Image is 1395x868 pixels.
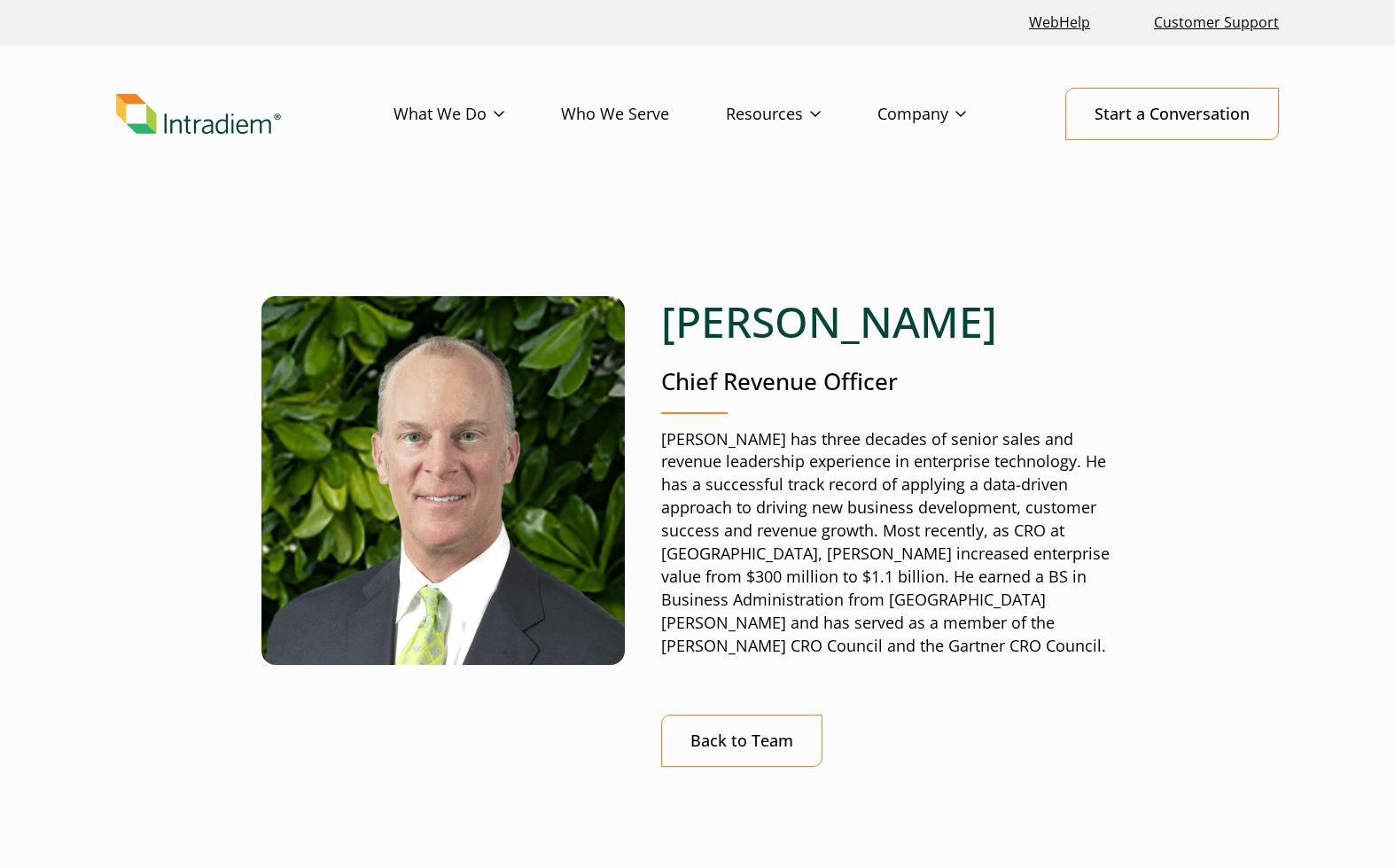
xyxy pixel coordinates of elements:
[877,89,1023,140] a: Company
[661,365,1134,398] p: Chief Revenue Officer
[116,94,281,135] img: Intradiem
[726,89,877,140] a: Resources
[661,428,1134,658] p: [PERSON_NAME] has three decades of senior sales and revenue leadership experience in enterprise t...
[561,89,726,140] a: Who We Serve
[1147,4,1286,42] a: Customer Support
[661,296,1134,348] h1: [PERSON_NAME]
[116,94,394,135] a: Link to homepage of Intradiem
[394,89,561,140] a: What We Do
[661,715,822,767] a: Back to Team
[1065,88,1279,140] a: Start a Conversation
[1022,4,1097,42] a: Link opens in a new window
